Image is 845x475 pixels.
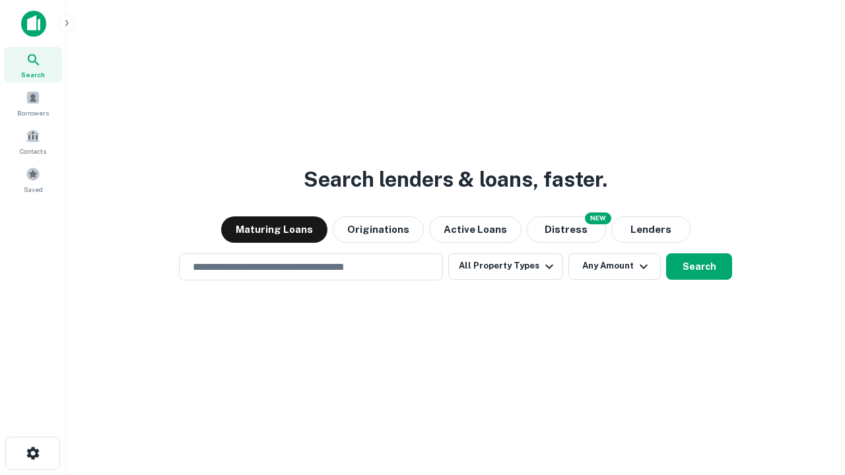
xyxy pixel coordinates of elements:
a: Contacts [4,123,62,159]
button: Originations [333,216,424,243]
button: Search distressed loans with lien and other non-mortgage details. [527,216,606,243]
span: Contacts [20,146,46,156]
span: Saved [24,184,43,195]
a: Borrowers [4,85,62,121]
div: NEW [585,212,611,224]
button: Lenders [611,216,691,243]
iframe: Chat Widget [779,369,845,433]
a: Search [4,47,62,82]
h3: Search lenders & loans, faster. [304,164,607,195]
img: capitalize-icon.png [21,11,46,37]
span: Borrowers [17,108,49,118]
button: Maturing Loans [221,216,327,243]
button: All Property Types [448,253,563,280]
button: Search [666,253,732,280]
a: Saved [4,162,62,197]
button: Active Loans [429,216,522,243]
button: Any Amount [568,253,661,280]
span: Search [21,69,45,80]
